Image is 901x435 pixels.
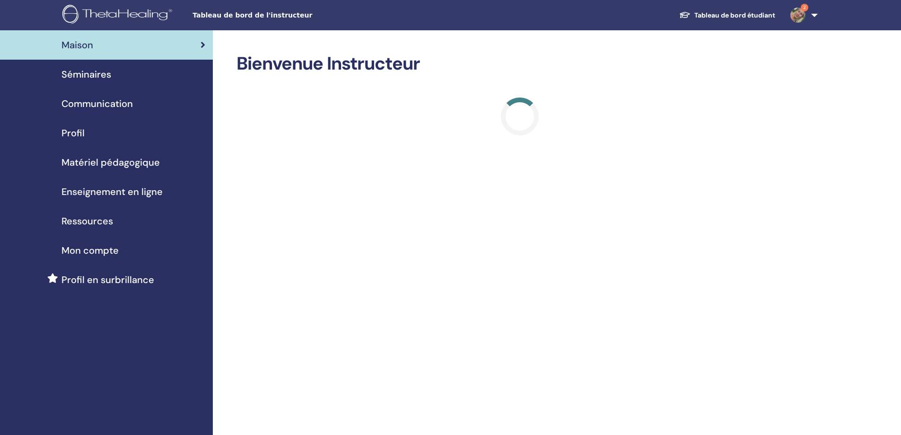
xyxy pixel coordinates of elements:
[801,4,808,11] span: 2
[672,7,783,24] a: Tableau de bord étudiant
[61,185,163,199] span: Enseignement en ligne
[236,53,804,75] h2: Bienvenue Instructeur
[61,67,111,81] span: Séminaires
[61,273,154,287] span: Profil en surbrillance
[61,97,133,111] span: Communication
[61,243,119,257] span: Mon compte
[61,155,160,169] span: Matériel pédagogique
[62,5,175,26] img: logo.png
[790,8,805,23] img: default.jpg
[679,11,691,19] img: graduation-cap-white.svg
[61,214,113,228] span: Ressources
[61,38,93,52] span: Maison
[61,126,85,140] span: Profil
[192,10,334,20] span: Tableau de bord de l'instructeur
